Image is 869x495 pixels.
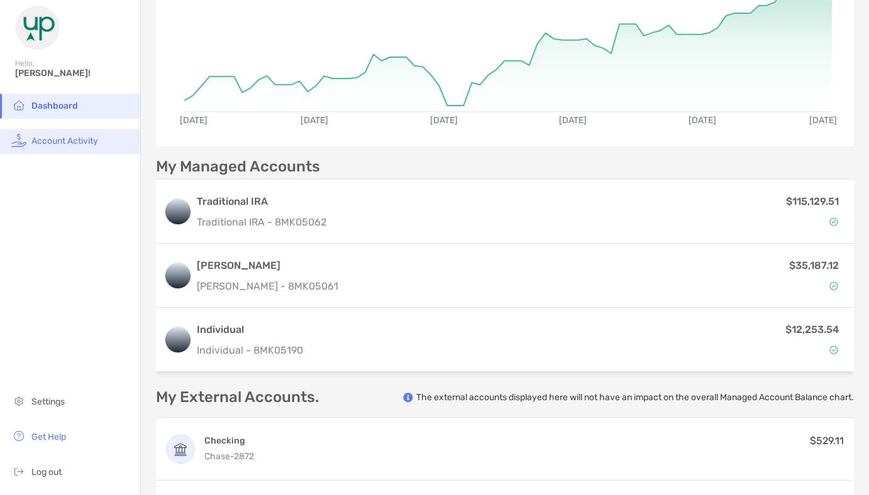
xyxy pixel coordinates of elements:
img: household icon [11,97,26,112]
p: Traditional IRA - 8MK05062 [197,214,326,230]
img: Zoe Logo [15,5,60,50]
img: logo account [165,327,191,352]
text: [DATE] [809,115,837,126]
span: Get Help [31,432,66,442]
p: $35,187.12 [789,258,839,273]
span: Log out [31,467,62,477]
img: get-help icon [11,428,26,443]
p: The external accounts displayed here will not have an impact on the overall Managed Account Balan... [416,391,854,403]
p: My External Accounts. [156,389,319,405]
h4: Checking [204,435,254,447]
text: [DATE] [301,115,328,126]
img: Account Status icon [829,345,838,354]
span: Settings [31,396,65,407]
text: [DATE] [559,115,587,126]
p: $115,129.51 [786,193,839,209]
p: My Managed Accounts [156,159,320,175]
text: [DATE] [689,115,716,126]
img: settings icon [11,393,26,408]
img: CHASE COLLEGE [167,435,194,463]
p: Individual - 8MK05190 [197,342,303,358]
p: [PERSON_NAME] - 8MK05061 [197,278,338,294]
span: 2872 [234,451,254,462]
span: Chase - [204,451,234,462]
span: Dashboard [31,101,78,111]
img: activity icon [11,133,26,148]
h3: [PERSON_NAME] [197,258,338,273]
img: info [403,393,413,403]
img: logout icon [11,464,26,479]
h3: Traditional IRA [197,194,326,209]
img: Account Status icon [829,217,838,226]
span: Account Activity [31,136,98,146]
h3: Individual [197,322,303,337]
img: logo account [165,199,191,224]
p: $12,253.54 [785,322,839,337]
span: [PERSON_NAME]! [15,68,133,79]
text: [DATE] [180,115,208,126]
img: logo account [165,263,191,288]
text: [DATE] [430,115,458,126]
span: $529.11 [810,435,844,447]
img: Account Status icon [829,281,838,290]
